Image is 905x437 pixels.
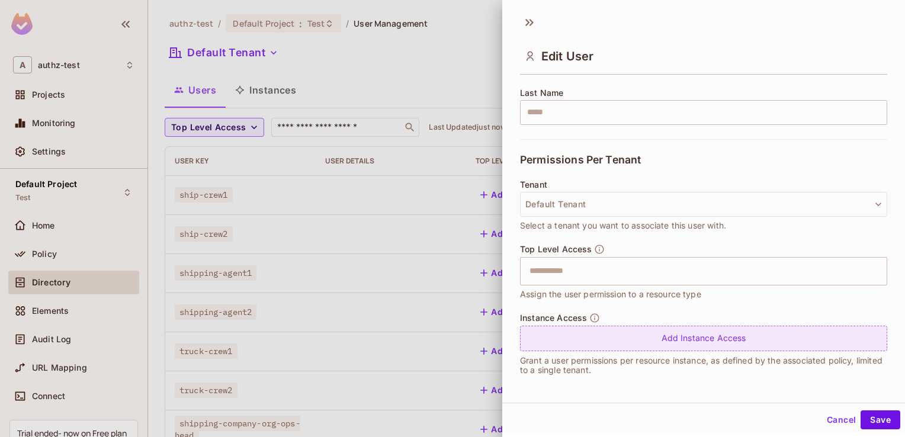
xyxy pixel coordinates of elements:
[861,410,900,429] button: Save
[520,288,701,301] span: Assign the user permission to a resource type
[520,313,587,323] span: Instance Access
[520,245,592,254] span: Top Level Access
[520,356,887,375] p: Grant a user permissions per resource instance, as defined by the associated policy, limited to a...
[881,269,883,272] button: Open
[520,192,887,217] button: Default Tenant
[541,49,593,63] span: Edit User
[520,180,547,189] span: Tenant
[822,410,861,429] button: Cancel
[520,154,641,166] span: Permissions Per Tenant
[520,326,887,351] div: Add Instance Access
[520,219,726,232] span: Select a tenant you want to associate this user with.
[520,88,563,98] span: Last Name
